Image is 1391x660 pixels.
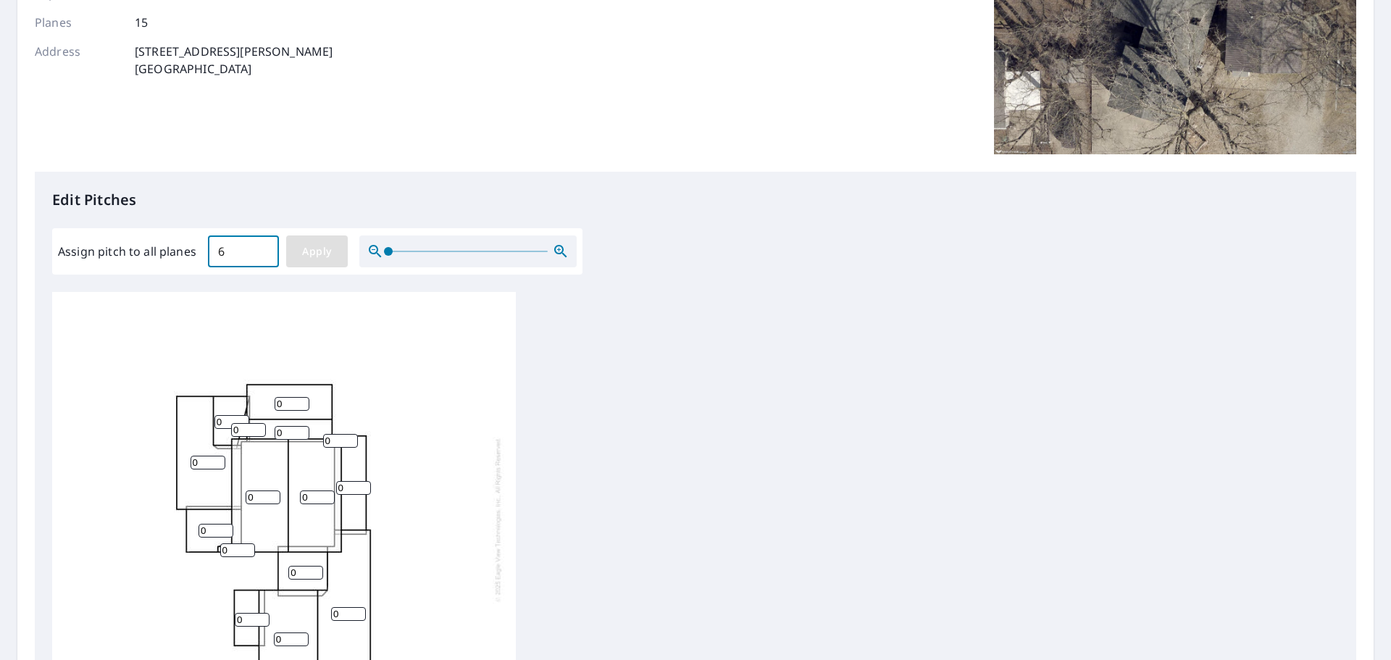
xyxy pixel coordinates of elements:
[208,231,279,272] input: 00.0
[35,43,122,78] p: Address
[286,235,348,267] button: Apply
[298,243,336,261] span: Apply
[58,243,196,260] label: Assign pitch to all planes
[52,189,1339,211] p: Edit Pitches
[135,43,333,78] p: [STREET_ADDRESS][PERSON_NAME] [GEOGRAPHIC_DATA]
[35,14,122,31] p: Planes
[135,14,148,31] p: 15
